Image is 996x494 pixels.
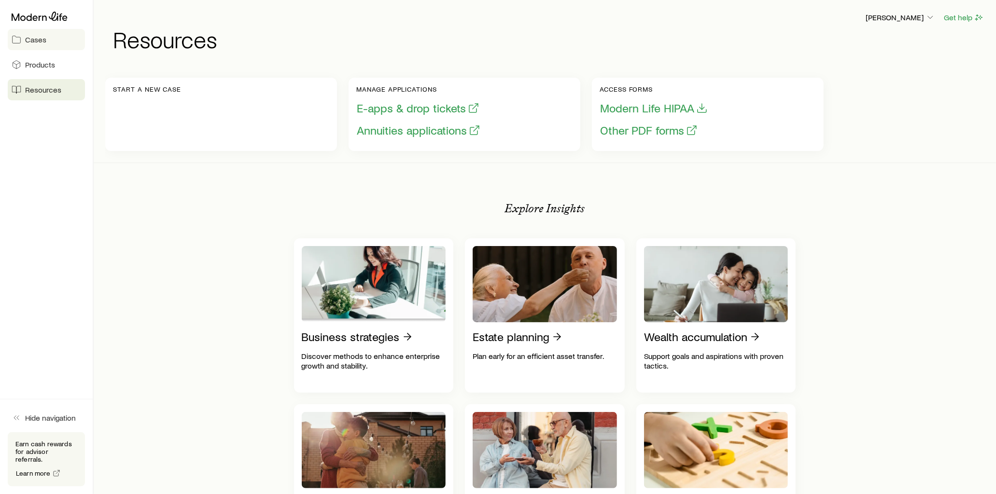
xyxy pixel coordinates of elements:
img: Retirement [302,412,446,488]
a: Products [8,54,85,75]
button: Other PDF forms [600,123,698,138]
img: Product guides [644,412,788,488]
p: Manage applications [356,85,481,93]
button: Hide navigation [8,407,85,428]
p: Explore Insights [505,202,585,215]
p: Earn cash rewards for advisor referrals. [15,440,77,463]
button: Annuities applications [356,123,481,138]
p: Access forms [600,85,708,93]
span: Products [25,60,55,69]
button: Modern Life HIPAA [600,101,708,116]
a: Business strategiesDiscover methods to enhance enterprise growth and stability. [294,238,454,393]
a: Cases [8,29,85,50]
p: Discover methods to enhance enterprise growth and stability. [302,351,446,370]
span: Cases [25,35,46,44]
a: Wealth accumulationSupport goals and aspirations with proven tactics. [636,238,796,393]
h1: Resources [113,27,984,51]
span: Resources [25,85,61,95]
img: Estate planning [473,246,617,322]
p: Wealth accumulation [644,330,747,343]
span: Learn more [16,470,51,477]
p: Estate planning [473,330,549,343]
p: Support goals and aspirations with proven tactics. [644,351,788,370]
span: Hide navigation [25,413,76,423]
a: Resources [8,79,85,100]
button: E-apps & drop tickets [356,101,480,116]
p: [PERSON_NAME] [866,13,935,22]
a: Estate planningPlan early for an efficient asset transfer. [465,238,625,393]
div: Earn cash rewards for advisor referrals.Learn more [8,432,85,486]
img: Wealth accumulation [644,246,788,322]
img: Business strategies [302,246,446,322]
button: [PERSON_NAME] [865,12,936,24]
p: Start a new case [113,85,181,93]
p: Business strategies [302,330,400,343]
img: Charitable giving [473,412,617,488]
button: Get help [943,12,984,23]
p: Plan early for an efficient asset transfer. [473,351,617,361]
